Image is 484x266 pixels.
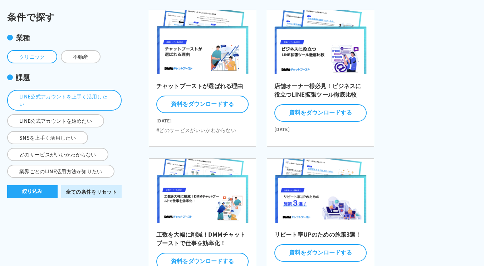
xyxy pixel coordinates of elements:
[149,10,256,147] a: チャットブーストが選ばれる理由 資料をダウンロードする [DATE] #どのサービスがいいかわからない
[156,126,236,134] li: #どのサービスがいいかわからない
[274,104,367,122] button: 資料をダウンロードする
[7,90,122,111] span: LINE公式アカウントを上手く活用したい
[7,131,88,144] span: SNSを上手く活用したい
[274,230,367,243] h2: リピート率UPのための施策3選！
[7,10,122,24] div: 条件で探す
[61,50,101,63] span: 不動産
[7,72,122,83] div: 課題
[274,244,367,262] button: 資料をダウンロードする
[156,230,249,251] h2: 工数を大幅に削減！DMMチャットブーストで仕事を効率化！
[7,185,58,198] button: 絞り込み
[7,148,108,161] span: どのサービスがいいかわからない
[61,185,122,198] a: 全ての条件をリセット
[7,114,104,127] span: LINE公式アカウントを始めたい
[274,123,367,132] time: [DATE]
[7,165,114,178] span: 業界ごとのLINE活用方法が知りたい
[267,10,374,147] a: 店舗オーナー様必見！ビジネスに役立つLINE拡張ツール徹底比較 資料をダウンロードする [DATE]
[7,32,122,43] div: 業種
[156,115,249,124] time: [DATE]
[156,96,249,113] button: 資料をダウンロードする
[274,81,367,103] h2: 店舗オーナー様必見！ビジネスに役立つLINE拡張ツール徹底比較
[156,81,249,94] h2: チャットブーストが選ばれる理由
